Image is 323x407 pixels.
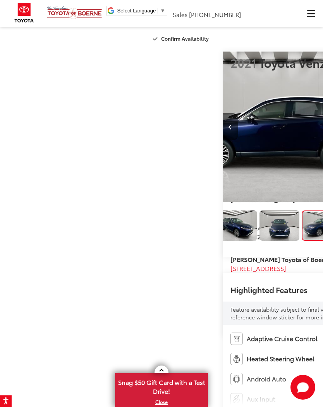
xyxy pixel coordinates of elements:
button: Toggle Chat Window [290,375,315,400]
span: Heated Steering Wheel [247,354,314,363]
svg: Start Chat [290,375,315,400]
button: Previous image [223,113,238,140]
img: Adaptive Cruise Control [230,333,243,345]
img: 2021 Toyota Venza XLE [259,210,299,241]
button: Confirm Availability [149,32,215,45]
span: Sales [173,10,187,19]
span: [PHONE_NUMBER] [189,10,241,19]
img: Heated Steering Wheel [230,353,243,365]
a: Expand Photo 0 [218,210,257,241]
a: Expand Photo 1 [259,210,299,241]
img: 2021 Toyota Venza XLE [217,210,257,241]
a: Select Language​ [117,8,165,14]
h2: Highlighted Features [230,285,308,294]
img: Android Auto [230,373,243,385]
span: Adaptive Cruise Control [247,334,318,343]
span: Confirm Availability [161,35,209,42]
span: ▼ [160,8,165,14]
span: 2021 [230,54,256,71]
span: Select Language [117,8,156,14]
span: Snag $50 Gift Card with a Test Drive! [116,374,207,398]
img: Vic Vaughan Toyota of Boerne [47,6,102,19]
